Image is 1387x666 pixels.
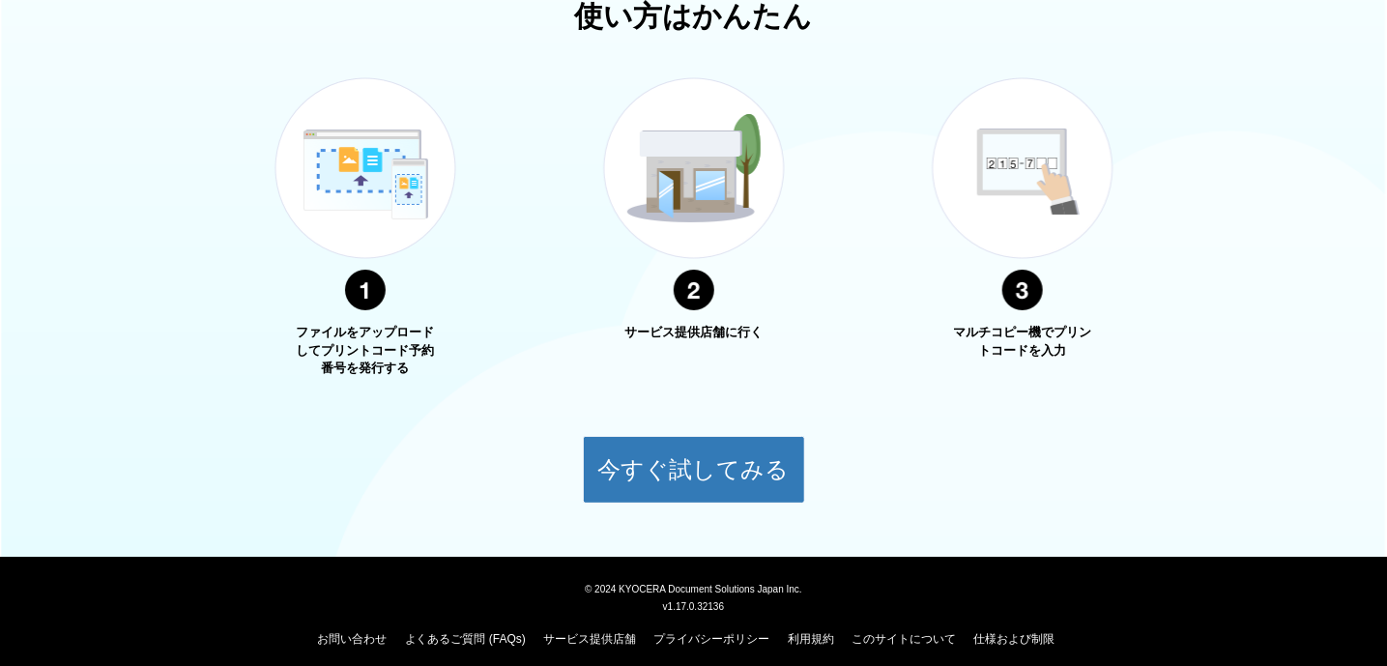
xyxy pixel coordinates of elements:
[654,632,770,646] a: プライバシーポリシー
[317,632,387,646] a: お問い合わせ
[950,324,1095,360] p: マルチコピー機でプリントコードを入力
[852,632,956,646] a: このサイトについて
[974,632,1055,646] a: 仕様および制限
[583,436,805,504] button: 今すぐ試してみる
[663,600,724,612] span: v1.17.0.32136
[621,324,766,342] p: サービス提供店舗に行く
[405,632,526,646] a: よくあるご質問 (FAQs)
[788,632,834,646] a: 利用規約
[585,582,802,594] span: © 2024 KYOCERA Document Solutions Japan Inc.
[543,632,636,646] a: サービス提供店舗
[293,324,438,378] p: ファイルをアップロードしてプリントコード予約番号を発行する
